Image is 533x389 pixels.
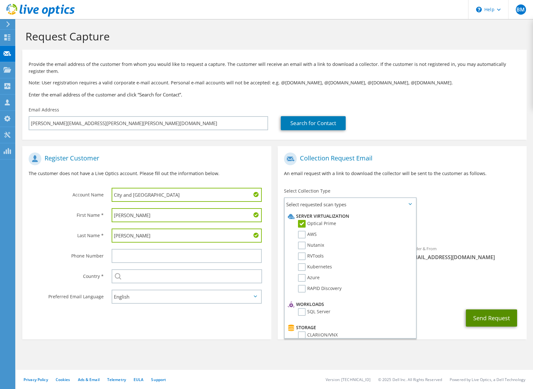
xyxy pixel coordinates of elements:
label: Kubernetes [298,263,332,271]
label: Email Address [29,107,59,113]
li: Workloads [286,301,413,308]
svg: \n [476,7,482,12]
label: First Name * [29,208,104,218]
p: Provide the email address of the customer from whom you would like to request a capture. The cust... [29,61,520,75]
label: Account Name [29,188,104,198]
div: Sender & From [402,242,526,264]
h1: Request Capture [25,30,520,43]
label: Country * [29,269,104,279]
label: Azure [298,274,320,282]
a: EULA [134,377,143,382]
label: Nutanix [298,242,324,249]
p: The customer does not have a Live Optics account. Please fill out the information below. [29,170,265,177]
span: BM [516,4,526,15]
label: Phone Number [29,249,104,259]
label: Last Name * [29,229,104,239]
a: Search for Contact [281,116,346,130]
a: Support [151,377,166,382]
a: Telemetry [107,377,126,382]
label: CLARiiON/VNX [298,331,338,339]
button: Send Request [466,309,517,327]
p: An email request with a link to download the collector will be sent to the customer as follows. [284,170,520,177]
span: [EMAIL_ADDRESS][DOMAIN_NAME] [408,254,520,261]
h3: Enter the email address of the customer and click “Search for Contact”. [29,91,520,98]
label: RVTools [298,252,324,260]
li: Server Virtualization [286,212,413,220]
label: Optical Prime [298,220,336,228]
label: RAPID Discovery [298,285,342,293]
h1: Register Customer [29,152,262,165]
label: SQL Server [298,308,330,316]
a: Cookies [56,377,70,382]
h1: Collection Request Email [284,152,517,165]
li: Version: [TECHNICAL_ID] [326,377,370,382]
div: Requested Collections [278,213,527,239]
label: Select Collection Type [284,188,330,194]
li: Storage [286,324,413,331]
div: To [278,242,402,278]
span: Select requested scan types [285,198,416,211]
a: Ads & Email [78,377,100,382]
p: Note: User registration requires a valid corporate e-mail account. Personal e-mail accounts will ... [29,79,520,86]
label: Preferred Email Language [29,290,104,300]
li: Powered by Live Optics, a Dell Technology [450,377,525,382]
a: Privacy Policy [24,377,48,382]
div: CC & Reply To [278,281,527,303]
label: AWS [298,231,317,238]
li: © 2025 Dell Inc. All Rights Reserved [378,377,442,382]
